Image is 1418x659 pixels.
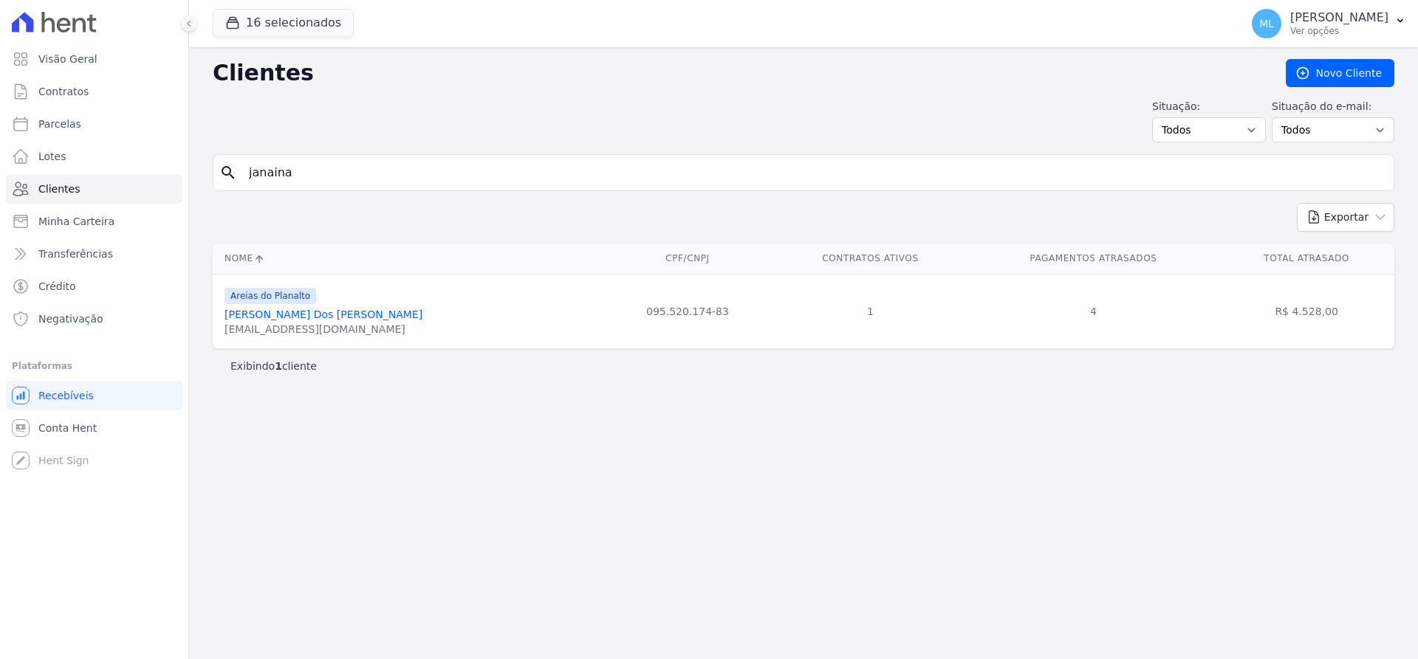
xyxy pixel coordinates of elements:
span: Clientes [38,182,80,196]
th: Contratos Ativos [773,244,967,274]
td: 1 [773,274,967,348]
a: Visão Geral [6,44,182,74]
a: Contratos [6,77,182,106]
a: Novo Cliente [1286,59,1394,87]
span: ML [1259,18,1274,29]
th: Nome [213,244,602,274]
span: Minha Carteira [38,214,114,229]
th: Total Atrasado [1219,244,1394,274]
label: Situação do e-mail: [1272,99,1394,114]
a: Clientes [6,174,182,204]
span: Conta Hent [38,421,97,435]
button: ML [PERSON_NAME] Ver opções [1240,3,1418,44]
button: Exportar [1297,203,1394,232]
a: Lotes [6,142,182,171]
a: Transferências [6,239,182,269]
span: Transferências [38,246,113,261]
a: Negativação [6,304,182,334]
a: Crédito [6,272,182,301]
a: Parcelas [6,109,182,139]
span: Visão Geral [38,52,97,66]
b: 1 [275,360,282,372]
td: R$ 4.528,00 [1219,274,1394,348]
p: [PERSON_NAME] [1290,10,1388,25]
button: 16 selecionados [213,9,354,37]
a: [PERSON_NAME] Dos [PERSON_NAME] [225,308,422,320]
i: search [219,164,237,182]
span: Contratos [38,84,89,99]
td: 095.520.174-83 [602,274,773,348]
a: Recebíveis [6,381,182,410]
a: Minha Carteira [6,207,182,236]
a: Conta Hent [6,413,182,443]
th: Pagamentos Atrasados [968,244,1219,274]
h2: Clientes [213,60,1262,86]
input: Buscar por nome, CPF ou e-mail [240,158,1388,187]
span: Areias do Planalto [225,288,316,304]
span: Parcelas [38,117,81,131]
label: Situação: [1152,99,1266,114]
span: Negativação [38,311,103,326]
th: CPF/CNPJ [602,244,773,274]
td: 4 [968,274,1219,348]
span: Crédito [38,279,76,294]
div: [EMAIL_ADDRESS][DOMAIN_NAME] [225,322,422,337]
p: Exibindo cliente [230,359,317,373]
span: Lotes [38,149,66,164]
p: Ver opções [1290,25,1388,37]
span: Recebíveis [38,388,94,403]
div: Plataformas [12,357,177,375]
